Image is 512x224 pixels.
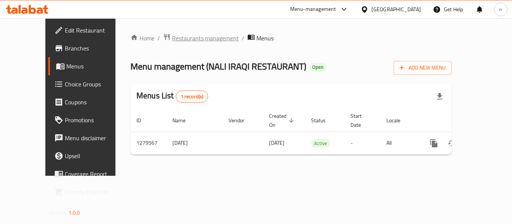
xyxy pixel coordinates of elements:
[269,111,296,129] span: Created On
[65,26,125,35] span: Edit Restaurant
[130,132,166,154] td: 1279567
[290,5,336,14] div: Menu-management
[48,93,131,111] a: Coupons
[499,5,502,13] span: n
[242,34,244,43] li: /
[311,116,335,125] span: Status
[400,63,446,73] span: Add New Menu
[386,116,410,125] span: Locale
[309,64,326,70] span: Open
[65,169,125,178] span: Coverage Report
[130,33,452,43] nav: breadcrumb
[66,62,125,71] span: Menus
[136,90,208,102] h2: Menus List
[176,93,208,100] span: 1 record(s)
[48,129,131,147] a: Menu disclaimer
[380,132,419,154] td: All
[425,134,443,152] button: more
[419,109,503,132] th: Actions
[157,34,160,43] li: /
[172,116,195,125] span: Name
[311,139,330,148] span: Active
[269,138,284,148] span: [DATE]
[431,88,449,105] div: Export file
[394,61,452,75] button: Add New Menu
[65,187,125,196] span: Grocery Checklist
[136,116,151,125] span: ID
[48,147,131,165] a: Upsell
[443,134,461,152] button: Change Status
[371,5,421,13] div: [GEOGRAPHIC_DATA]
[48,165,131,183] a: Coverage Report
[48,75,131,93] a: Choice Groups
[309,63,326,72] div: Open
[65,80,125,89] span: Choice Groups
[172,34,239,43] span: Restaurants management
[130,109,503,155] table: enhanced table
[48,21,131,39] a: Edit Restaurant
[65,151,125,160] span: Upsell
[344,132,380,154] td: -
[163,33,239,43] a: Restaurants management
[48,111,131,129] a: Promotions
[350,111,371,129] span: Start Date
[256,34,274,43] span: Menus
[65,116,125,125] span: Promotions
[130,34,154,43] a: Home
[65,134,125,142] span: Menu disclaimer
[69,208,80,218] span: 1.0.0
[65,44,125,53] span: Branches
[65,98,125,107] span: Coupons
[229,116,254,125] span: Vendor
[49,208,67,218] span: Version:
[130,58,306,75] span: Menu management ( NALI IRAQI RESTAURANT )
[48,183,131,201] a: Grocery Checklist
[48,57,131,75] a: Menus
[48,39,131,57] a: Branches
[166,132,223,154] td: [DATE]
